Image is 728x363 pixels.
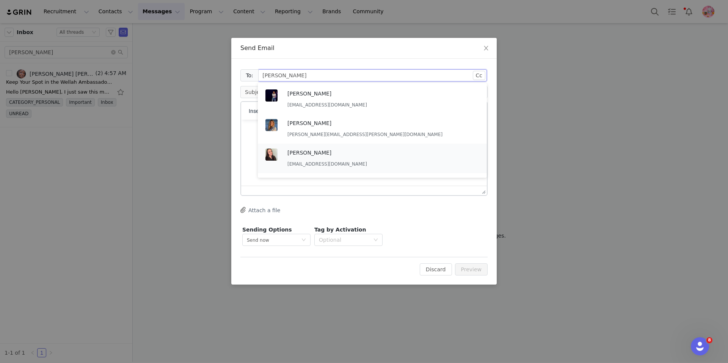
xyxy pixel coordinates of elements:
span: To: [240,69,259,81]
img: c8290ec6-29c9-4a48-b1cd-aecfb735800d.jpg [265,89,278,102]
img: 18af3eec-7239-495a-b754-86323ab32a8d.jpg [265,149,278,161]
span: Send now [247,238,269,243]
iframe: Rich Text Area [241,120,487,186]
p: [PERSON_NAME] [287,149,371,157]
button: Preview [455,263,488,275]
i: icon: close [483,45,489,51]
p: [PERSON_NAME][EMAIL_ADDRESS][PERSON_NAME][DOMAIN_NAME] [287,130,371,139]
p: [PERSON_NAME] [287,119,371,127]
i: icon: down [373,238,378,243]
iframe: Intercom live chat [691,337,709,355]
span: Tag by Activation [314,227,366,233]
button: Insert [246,106,272,116]
span: 8 [706,337,712,343]
span: Insert [249,108,262,114]
i: icon: down [301,238,306,243]
button: Discard [420,263,452,275]
p: [PERSON_NAME] [287,89,371,98]
div: Optional [319,236,370,244]
span: Subject: [240,86,271,98]
button: Close [475,38,497,59]
p: [EMAIL_ADDRESS][DOMAIN_NAME] [287,101,371,109]
img: 11806ea6-9de7-44d6-b219-5c1f634c4ebb.jpg [265,119,278,131]
div: Press the Up and Down arrow keys to resize the editor. [479,186,487,195]
div: Send Email [240,44,488,52]
span: Sending Options [242,227,292,233]
button: Attach a file [240,205,280,214]
p: [EMAIL_ADDRESS][DOMAIN_NAME] [287,160,371,168]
